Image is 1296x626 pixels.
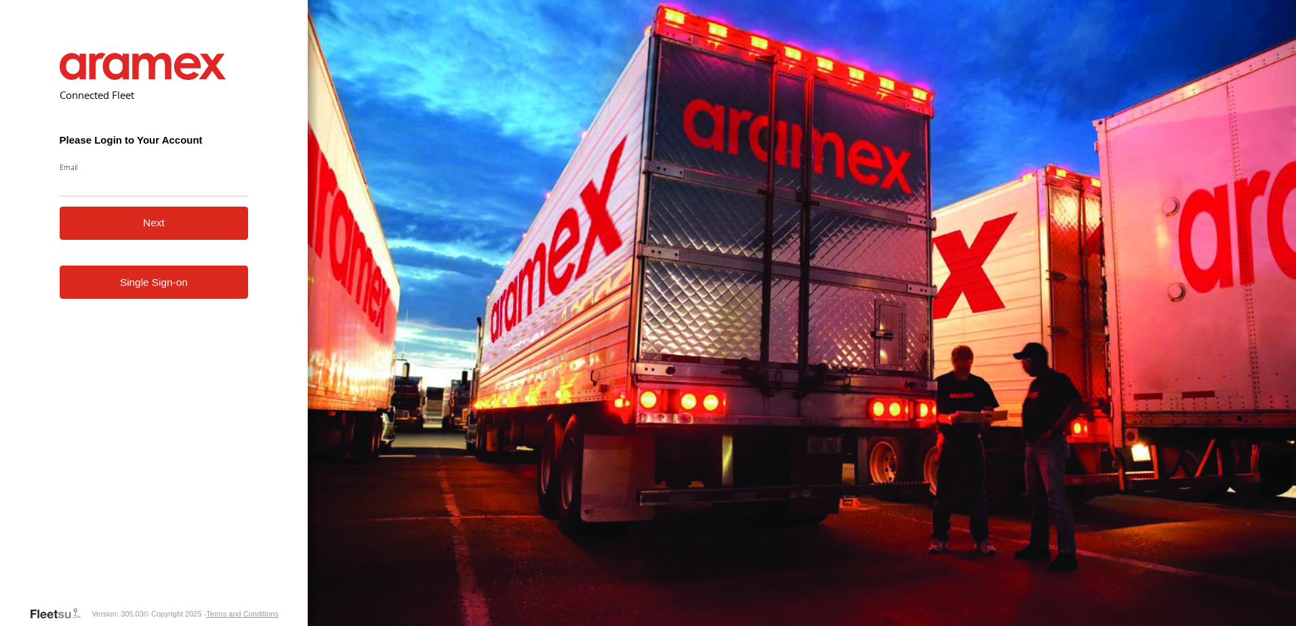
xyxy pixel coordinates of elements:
[92,610,143,618] div: Version: 305.03
[60,207,249,240] button: Next
[60,162,249,172] label: Email
[144,610,279,618] div: © Copyright 2025 -
[206,610,278,618] a: Terms and Conditions
[29,607,92,621] a: Visit our Website
[60,134,249,146] h3: Please Login to Your Account
[60,53,226,80] img: Aramex
[60,266,249,299] a: Single Sign-on
[60,88,249,102] h2: Connected Fleet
